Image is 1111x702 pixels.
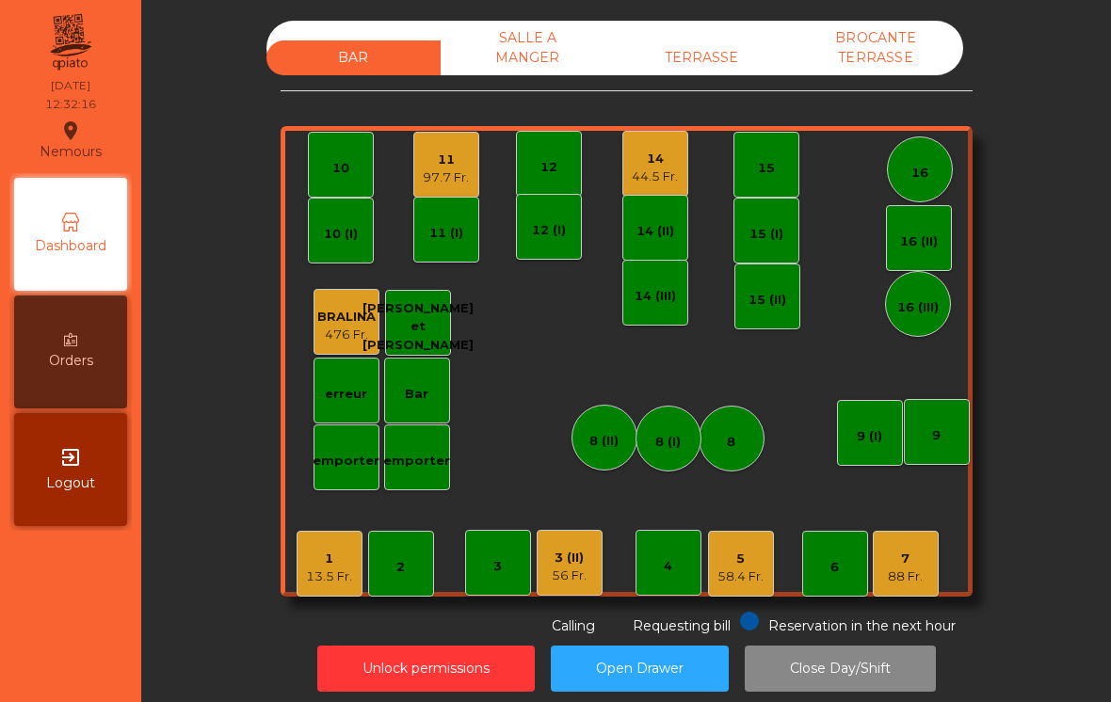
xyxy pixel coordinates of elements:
[830,558,839,577] div: 6
[59,446,82,469] i: exit_to_app
[888,550,923,568] div: 7
[727,433,735,452] div: 8
[51,77,90,94] div: [DATE]
[589,432,619,451] div: 8 (II)
[632,150,678,168] div: 14
[423,168,469,187] div: 97.7 Fr.
[552,617,595,634] span: Calling
[551,646,729,692] button: Open Drawer
[35,236,106,256] span: Dashboard
[313,452,379,471] div: emporter
[317,308,376,327] div: BRALINA
[633,617,731,634] span: Requesting bill
[383,452,450,471] div: emporter
[441,21,615,75] div: SALLE A MANGER
[758,159,775,178] div: 15
[636,222,674,241] div: 14 (II)
[317,326,376,344] div: 476 Fr.
[888,567,923,586] div: 88 Fr.
[857,427,882,446] div: 9 (I)
[632,168,678,186] div: 44.5 Fr.
[423,151,469,169] div: 11
[405,385,428,404] div: Bar
[532,221,566,240] div: 12 (I)
[266,40,441,75] div: BAR
[49,351,93,371] span: Orders
[46,473,95,493] span: Logout
[540,158,557,177] div: 12
[745,646,936,692] button: Close Day/Shift
[900,232,938,251] div: 16 (II)
[362,299,474,355] div: [PERSON_NAME] et [PERSON_NAME]
[317,646,535,692] button: Unlock permissions
[749,291,786,310] div: 15 (II)
[429,224,463,243] div: 11 (I)
[789,21,963,75] div: BROCANTE TERRASSE
[306,567,352,586] div: 13.5 Fr.
[332,159,349,178] div: 10
[635,287,676,306] div: 14 (III)
[717,567,764,586] div: 58.4 Fr.
[768,617,956,634] span: Reservation in the next hour
[552,549,587,567] div: 3 (II)
[396,558,405,577] div: 2
[615,40,789,75] div: TERRASSE
[493,557,502,576] div: 3
[897,298,939,317] div: 16 (III)
[655,433,681,452] div: 8 (I)
[325,385,367,404] div: erreur
[717,550,764,568] div: 5
[932,426,941,445] div: 9
[47,9,93,75] img: qpiato
[552,566,587,585] div: 56 Fr.
[59,120,82,142] i: location_on
[45,96,96,113] div: 12:32:16
[306,550,352,568] div: 1
[664,557,672,576] div: 4
[911,164,928,183] div: 16
[324,225,358,244] div: 10 (I)
[749,225,783,244] div: 15 (I)
[40,117,102,164] div: Nemours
